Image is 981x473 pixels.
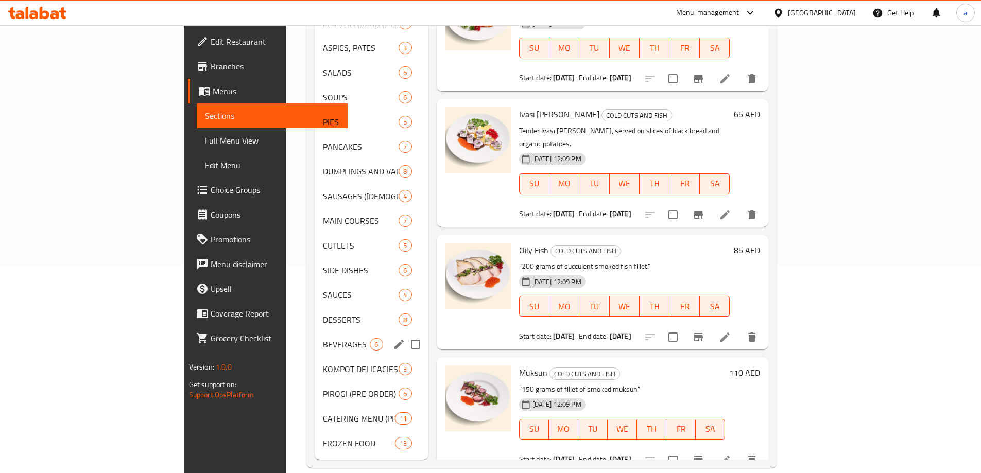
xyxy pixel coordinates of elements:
[315,307,428,332] div: DESSERTS8
[579,207,608,220] span: End date:
[579,71,608,84] span: End date:
[399,266,411,275] span: 6
[579,173,609,194] button: TU
[323,363,399,375] span: KOMPOT DELICACIES
[323,437,395,449] span: FROZEN FOOD
[399,239,411,252] div: items
[719,331,731,343] a: Edit menu item
[323,239,399,252] span: CUTLETS
[315,134,428,159] div: PANCAKES7
[399,315,411,325] span: 8
[674,41,695,56] span: FR
[399,388,411,400] div: items
[519,260,730,273] p: "200 grams of succulent smoked fish fillet."
[610,38,640,58] button: WE
[614,41,635,56] span: WE
[610,71,631,84] b: [DATE]
[686,448,711,472] button: Branch-specific-item
[399,42,411,54] div: items
[315,258,428,283] div: SIDE DISHES6
[399,66,411,79] div: items
[524,41,545,56] span: SU
[674,299,695,314] span: FR
[188,326,348,351] a: Grocery Checklist
[315,283,428,307] div: SAUCES4
[323,66,399,79] span: SALADS
[216,360,232,374] span: 1.0.0
[399,364,411,374] span: 3
[549,296,579,317] button: MO
[700,296,730,317] button: SA
[519,452,552,466] span: Start date:
[662,68,684,90] span: Select to update
[323,215,399,227] span: MAIN COURSES
[315,357,428,381] div: KOMPOT DELICACIES3
[399,389,411,399] span: 6
[323,313,399,326] span: DESSERTS
[519,242,548,258] span: Oily Fish
[549,38,579,58] button: MO
[370,340,382,349] span: 6
[519,365,547,380] span: Muksun
[399,313,411,326] div: items
[583,299,605,314] span: TU
[669,296,699,317] button: FR
[734,107,760,121] h6: 65 AED
[519,38,549,58] button: SU
[640,173,669,194] button: TH
[669,173,699,194] button: FR
[399,241,411,251] span: 5
[524,299,545,314] span: SU
[696,419,725,440] button: SA
[670,422,692,436] span: FR
[614,176,635,191] span: WE
[519,329,552,343] span: Start date:
[719,73,731,85] a: Edit menu item
[399,43,411,53] span: 3
[610,452,631,466] b: [DATE]
[399,290,411,300] span: 4
[553,71,575,84] b: [DATE]
[323,338,370,351] span: BEVERAGES
[637,419,666,440] button: TH
[614,299,635,314] span: WE
[612,422,633,436] span: WE
[734,243,760,257] h6: 85 AED
[528,399,586,409] span: [DATE] 12:09 PM
[519,173,549,194] button: SU
[553,329,575,343] b: [DATE]
[519,296,549,317] button: SU
[399,93,411,102] span: 6
[610,173,640,194] button: WE
[399,216,411,226] span: 7
[197,128,348,153] a: Full Menu View
[662,326,684,348] span: Select to update
[739,448,764,472] button: delete
[554,176,575,191] span: MO
[323,388,399,400] span: PIROGI (PRE ORDER)
[315,406,428,431] div: CATERING MENU (PRE ORDER)11
[399,264,411,276] div: items
[644,41,665,56] span: TH
[315,184,428,208] div: SAUSAGES ([DEMOGRAPHIC_DATA])4
[528,277,586,287] span: [DATE] 12:09 PM
[211,307,339,320] span: Coverage Report
[399,215,411,227] div: items
[719,208,731,221] a: Edit menu item
[602,110,672,121] span: COLD CUTS AND FISH
[579,38,609,58] button: TU
[211,283,339,295] span: Upsell
[963,7,967,19] span: a
[315,208,428,233] div: MAIN COURSES7
[188,178,348,202] a: Choice Groups
[391,337,407,352] button: edit
[315,159,428,184] div: DUMPLINGS AND VARENIKI8
[315,60,428,85] div: SALADS6
[610,329,631,343] b: [DATE]
[610,296,640,317] button: WE
[323,412,395,425] span: CATERING MENU (PRE ORDER)
[189,388,254,401] a: Support.OpsPlatform
[583,176,605,191] span: TU
[676,7,739,19] div: Menu-management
